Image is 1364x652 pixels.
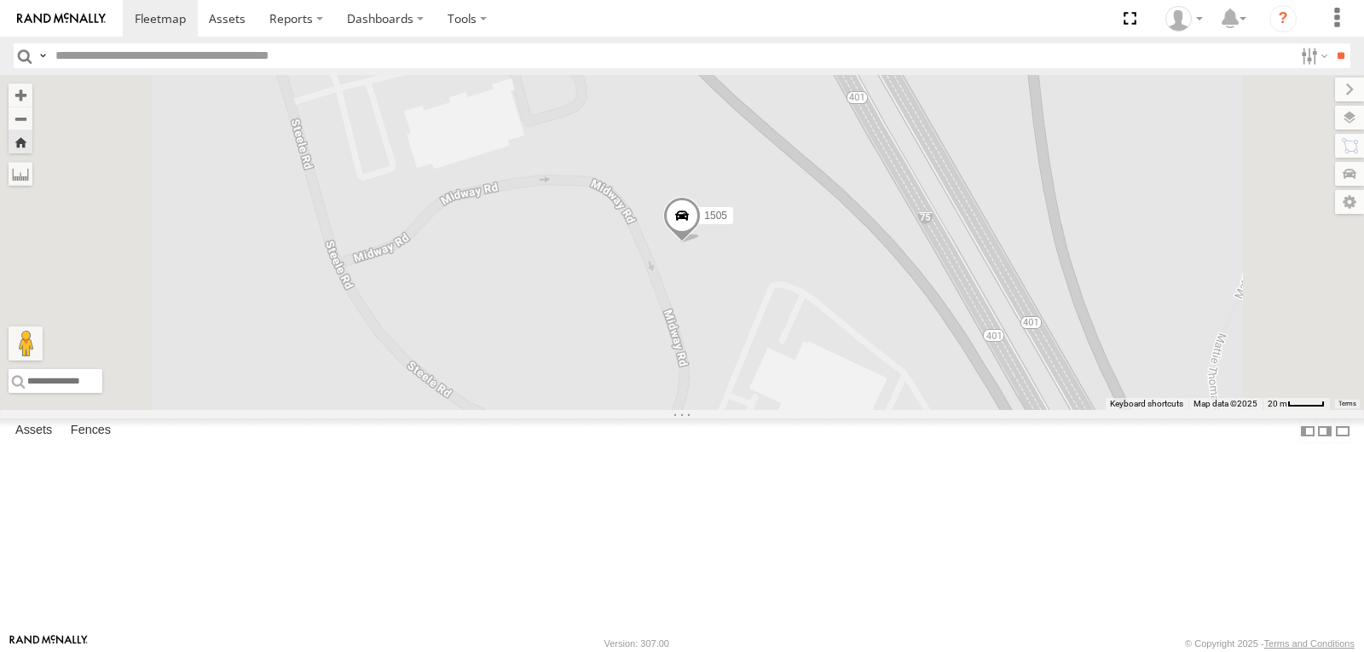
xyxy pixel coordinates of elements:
[1264,638,1355,649] a: Terms and Conditions
[36,43,49,68] label: Search Query
[1269,5,1297,32] i: ?
[62,419,119,443] label: Fences
[1268,399,1287,408] span: 20 m
[7,419,61,443] label: Assets
[1334,418,1351,443] label: Hide Summary Table
[1335,190,1364,214] label: Map Settings
[1159,6,1209,32] div: EDWARD EDMONDSON
[604,638,669,649] div: Version: 307.00
[1294,43,1331,68] label: Search Filter Options
[1185,638,1355,649] div: © Copyright 2025 -
[1299,418,1316,443] label: Dock Summary Table to the Left
[1338,401,1356,407] a: Terms (opens in new tab)
[9,107,32,130] button: Zoom out
[9,162,32,186] label: Measure
[9,635,88,652] a: Visit our Website
[17,13,106,25] img: rand-logo.svg
[9,326,43,361] button: Drag Pegman onto the map to open Street View
[1193,399,1257,408] span: Map data ©2025
[704,210,727,222] span: 1505
[9,130,32,153] button: Zoom Home
[1316,418,1333,443] label: Dock Summary Table to the Right
[1263,398,1330,410] button: Map Scale: 20 m per 40 pixels
[1110,398,1183,410] button: Keyboard shortcuts
[9,84,32,107] button: Zoom in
